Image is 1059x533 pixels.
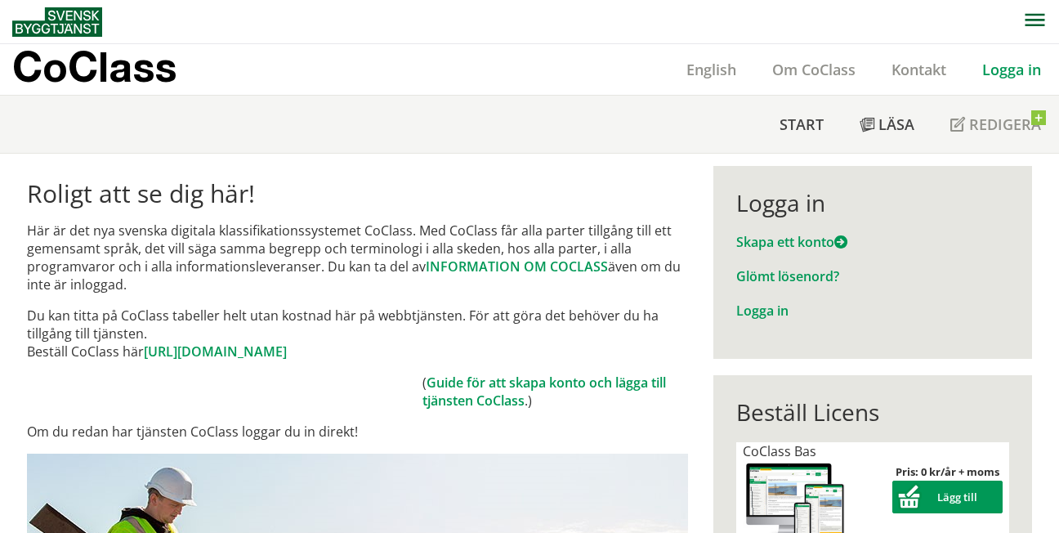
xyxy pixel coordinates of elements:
[27,222,688,293] p: Här är det nya svenska digitala klassifikationssystemet CoClass. Med CoClass får alla parter till...
[144,343,287,361] a: [URL][DOMAIN_NAME]
[27,179,688,208] h1: Roligt att se dig här!
[754,60,874,79] a: Om CoClass
[743,442,816,460] span: CoClass Bas
[12,7,102,37] img: Svensk Byggtjänst
[762,96,842,153] a: Start
[736,302,789,320] a: Logga in
[426,258,608,275] a: INFORMATION OM COCLASS
[668,60,754,79] a: English
[736,267,839,285] a: Glömt lösenord?
[780,114,824,134] span: Start
[964,60,1059,79] a: Logga in
[842,96,932,153] a: Läsa
[878,114,914,134] span: Läsa
[874,60,964,79] a: Kontakt
[27,307,688,361] p: Du kan titta på CoClass tabeller helt utan kostnad här på webbtjänsten. För att göra det behöver ...
[736,233,847,251] a: Skapa ett konto
[892,490,1003,504] a: Lägg till
[422,374,688,410] td: ( .)
[12,44,212,95] a: CoClass
[892,481,1003,513] button: Lägg till
[736,189,1008,217] div: Logga in
[12,57,176,76] p: CoClass
[27,423,688,441] p: Om du redan har tjänsten CoClass loggar du in direkt!
[422,374,666,410] a: Guide för att skapa konto och lägga till tjänsten CoClass
[896,464,999,479] strong: Pris: 0 kr/år + moms
[736,398,1008,426] div: Beställ Licens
